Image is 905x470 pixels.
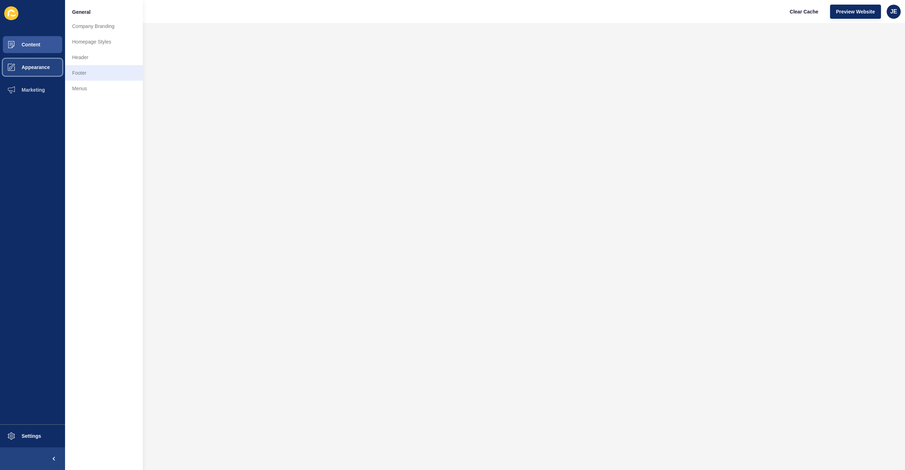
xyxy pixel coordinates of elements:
span: Preview Website [836,8,875,15]
a: Footer [65,65,143,81]
span: General [72,8,90,16]
span: JE [890,8,897,15]
a: Header [65,50,143,65]
a: Company Branding [65,18,143,34]
button: Clear Cache [784,5,824,19]
a: Homepage Styles [65,34,143,50]
button: Preview Website [830,5,881,19]
span: Clear Cache [790,8,818,15]
a: Menus [65,81,143,96]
